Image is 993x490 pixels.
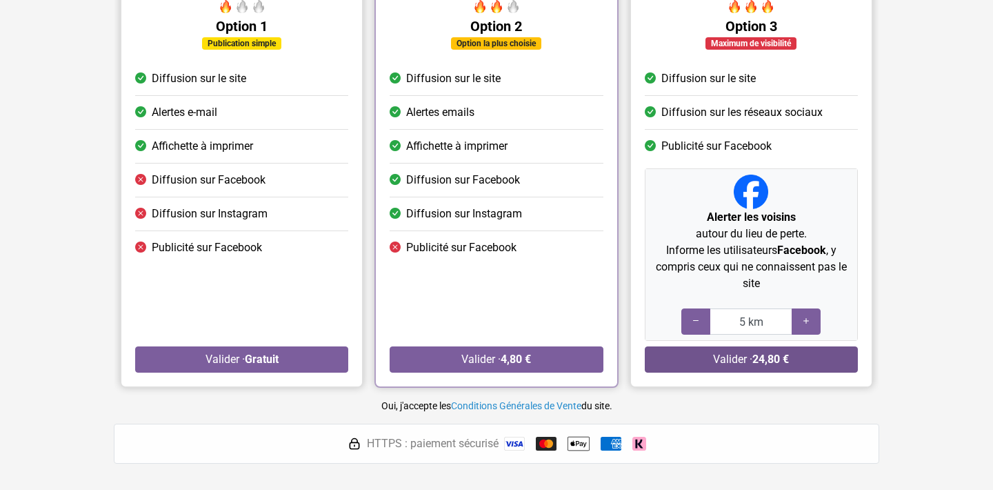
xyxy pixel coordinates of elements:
[381,400,612,411] small: Oui, j'accepte les du site.
[501,353,531,366] strong: 4,80 €
[406,239,516,256] span: Publicité sur Facebook
[601,437,621,451] img: American Express
[135,346,348,373] button: Valider ·Gratuit
[651,242,852,292] p: Informe les utilisateurs , y compris ceux qui ne connaissent pas le site
[705,37,796,50] div: Maximum de visibilité
[406,172,520,188] span: Diffusion sur Facebook
[707,210,796,224] strong: Alerter les voisins
[245,353,279,366] strong: Gratuit
[152,239,262,256] span: Publicité sur Facebook
[390,18,603,35] h5: Option 2
[752,353,789,366] strong: 24,80 €
[152,172,265,188] span: Diffusion sur Facebook
[406,70,501,87] span: Diffusion sur le site
[202,37,281,50] div: Publication simple
[451,400,581,411] a: Conditions Générales de Vente
[152,70,246,87] span: Diffusion sur le site
[645,346,858,373] button: Valider ·24,80 €
[348,437,361,451] img: HTTPS : paiement sécurisé
[661,104,823,121] span: Diffusion sur les réseaux sociaux
[661,138,772,155] span: Publicité sur Facebook
[777,244,826,257] strong: Facebook
[651,209,852,242] p: autour du lieu de perte.
[135,18,348,35] h5: Option 1
[152,138,253,155] span: Affichette à imprimer
[152,206,268,222] span: Diffusion sur Instagram
[390,346,603,373] button: Valider ·4,80 €
[406,104,474,121] span: Alertes emails
[632,437,646,451] img: Klarna
[645,18,858,35] h5: Option 3
[568,433,590,455] img: Apple Pay
[536,437,556,451] img: Mastercard
[451,37,541,50] div: Option la plus choisie
[406,138,508,155] span: Affichette à imprimer
[504,437,525,451] img: Visa
[367,435,499,452] span: HTTPS : paiement sécurisé
[734,175,768,209] img: Facebook
[152,104,217,121] span: Alertes e-mail
[406,206,522,222] span: Diffusion sur Instagram
[661,70,756,87] span: Diffusion sur le site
